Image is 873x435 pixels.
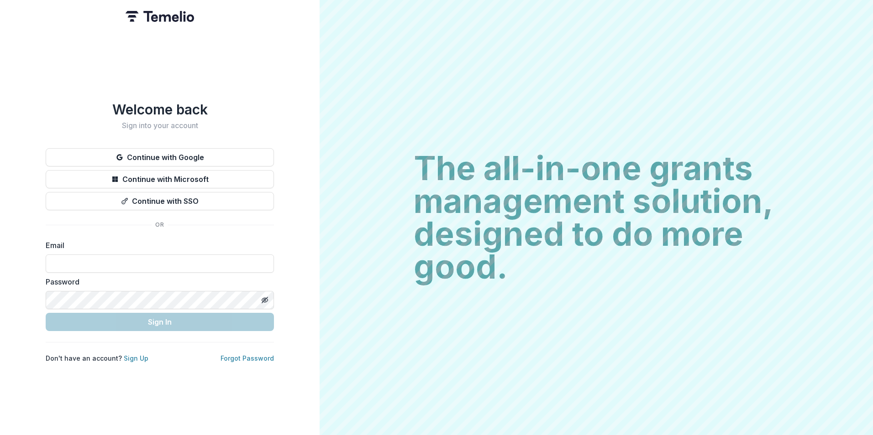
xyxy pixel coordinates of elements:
[221,354,274,362] a: Forgot Password
[46,121,274,130] h2: Sign into your account
[46,240,268,251] label: Email
[126,11,194,22] img: Temelio
[46,192,274,210] button: Continue with SSO
[46,170,274,188] button: Continue with Microsoft
[46,276,268,287] label: Password
[124,354,148,362] a: Sign Up
[46,148,274,166] button: Continue with Google
[46,353,148,363] p: Don't have an account?
[46,313,274,331] button: Sign In
[258,293,272,307] button: Toggle password visibility
[46,101,274,118] h1: Welcome back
